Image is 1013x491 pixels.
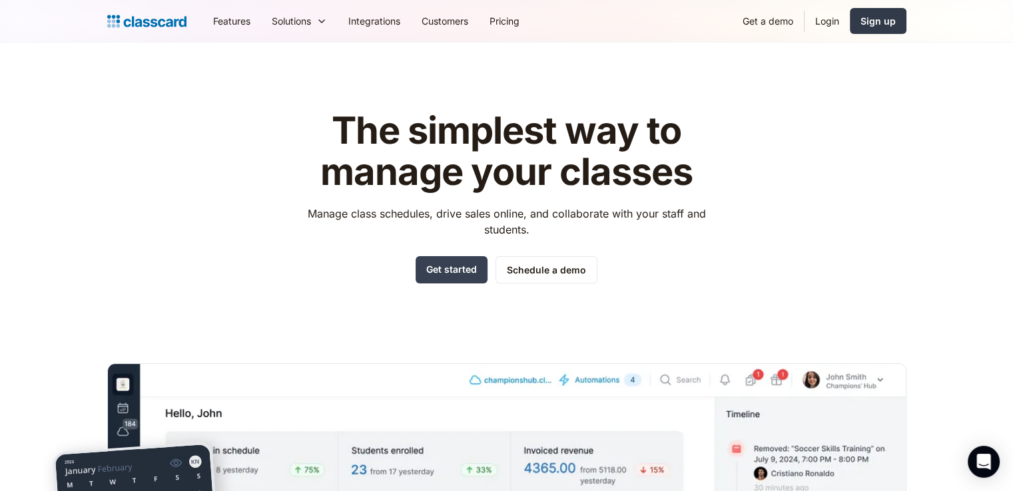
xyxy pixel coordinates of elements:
div: Solutions [261,6,338,36]
a: Get a demo [732,6,804,36]
div: Sign up [860,14,896,28]
a: Pricing [479,6,530,36]
div: Solutions [272,14,311,28]
a: Sign up [850,8,906,34]
h1: The simplest way to manage your classes [295,110,718,192]
a: Schedule a demo [496,256,597,283]
a: Get started [416,256,488,283]
a: Features [202,6,261,36]
a: Integrations [338,6,411,36]
a: Login [805,6,850,36]
a: Customers [411,6,479,36]
div: Open Intercom Messenger [968,446,1000,478]
p: Manage class schedules, drive sales online, and collaborate with your staff and students. [295,206,718,238]
a: home [107,12,186,31]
